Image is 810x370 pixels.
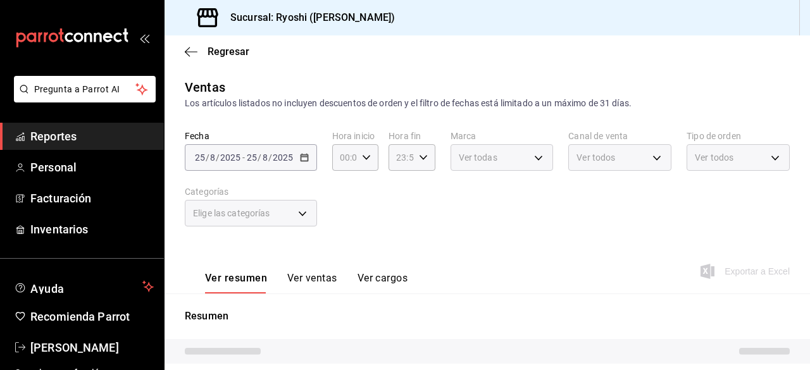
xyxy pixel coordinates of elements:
[30,339,154,356] span: [PERSON_NAME]
[30,128,154,145] span: Reportes
[34,83,136,96] span: Pregunta a Parrot AI
[30,190,154,207] span: Facturación
[185,97,790,110] div: Los artículos listados no incluyen descuentos de orden y el filtro de fechas está limitado a un m...
[389,132,435,140] label: Hora fin
[194,152,206,163] input: --
[206,152,209,163] span: /
[216,152,220,163] span: /
[459,151,497,164] span: Ver todas
[687,132,790,140] label: Tipo de orden
[185,309,790,324] p: Resumen
[695,151,733,164] span: Ver todos
[332,132,378,140] label: Hora inicio
[220,152,241,163] input: ----
[272,152,294,163] input: ----
[576,151,615,164] span: Ver todos
[258,152,261,163] span: /
[205,272,267,293] button: Ver resumen
[185,78,225,97] div: Ventas
[193,207,270,219] span: Elige las categorías
[246,152,258,163] input: --
[568,132,671,140] label: Canal de venta
[205,272,408,293] div: navigation tabs
[209,152,216,163] input: --
[358,272,408,293] button: Ver cargos
[185,46,249,58] button: Regresar
[242,152,245,163] span: -
[451,132,554,140] label: Marca
[14,76,156,102] button: Pregunta a Parrot AI
[185,132,317,140] label: Fecha
[139,33,149,43] button: open_drawer_menu
[208,46,249,58] span: Regresar
[262,152,268,163] input: --
[268,152,272,163] span: /
[185,187,317,196] label: Categorías
[9,92,156,105] a: Pregunta a Parrot AI
[30,159,154,176] span: Personal
[30,279,137,294] span: Ayuda
[287,272,337,293] button: Ver ventas
[30,308,154,325] span: Recomienda Parrot
[220,10,395,25] h3: Sucursal: Ryoshi ([PERSON_NAME])
[30,221,154,238] span: Inventarios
